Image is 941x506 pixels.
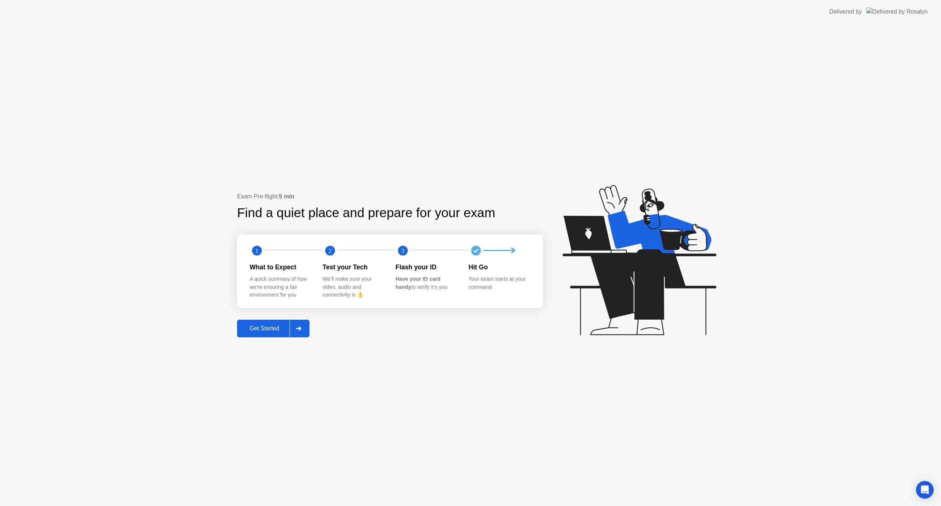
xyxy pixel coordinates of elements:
b: 5 min [279,193,294,200]
b: Have your ID card handy [396,276,440,290]
div: Get Started [239,325,290,332]
div: Exam Pre-flight: [237,192,543,201]
div: to verify it’s you [396,275,457,291]
div: What to Expect [250,262,311,272]
div: Hit Go [469,262,530,272]
div: Test your Tech [323,262,384,272]
text: 2 [328,247,331,254]
div: Your exam starts at your command [469,275,530,291]
img: Delivered by Rosalyn [866,7,928,16]
div: Flash your ID [396,262,457,272]
div: A quick summary of how we’re ensuring a fair environment for you [250,275,311,299]
div: Open Intercom Messenger [916,481,934,499]
div: We’ll make sure your video, audio and connectivity is 👌 [323,275,384,299]
text: 3 [401,247,404,254]
div: Find a quiet place and prepare for your exam [237,203,496,223]
button: Get Started [237,320,310,337]
text: 1 [255,247,258,254]
div: Delivered by [829,7,862,16]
